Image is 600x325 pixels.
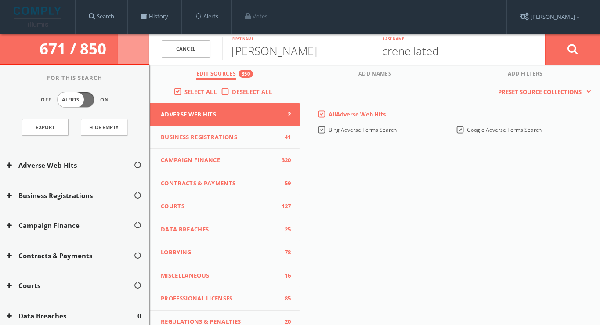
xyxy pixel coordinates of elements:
[7,251,134,261] button: Contracts & Payments
[7,220,134,231] button: Campaign Finance
[41,96,51,104] span: Off
[162,40,210,58] a: Cancel
[278,133,291,142] span: 41
[278,271,291,280] span: 16
[150,65,300,83] button: Edit Sources850
[150,218,300,242] button: Data Breaches25
[161,225,278,234] span: Data Breaches
[150,241,300,264] button: Lobbying78
[232,88,272,96] span: Deselect All
[508,70,543,80] span: Add Filters
[161,202,278,211] span: Courts
[7,191,134,201] button: Business Registrations
[239,70,253,78] div: 850
[7,281,134,291] button: Courts
[161,271,278,280] span: Miscellaneous
[14,7,63,27] img: illumis
[329,126,397,134] span: Bing Adverse Terms Search
[450,65,600,83] button: Add Filters
[278,294,291,303] span: 85
[329,110,386,118] span: All Adverse Web Hits
[40,38,110,59] span: 671 / 850
[161,133,278,142] span: Business Registrations
[278,248,291,257] span: 78
[161,294,278,303] span: Professional Licenses
[150,172,300,195] button: Contracts & Payments59
[161,248,278,257] span: Lobbying
[7,311,137,321] button: Data Breaches
[150,195,300,218] button: Courts127
[7,160,134,170] button: Adverse Web Hits
[278,179,291,188] span: 59
[184,88,217,96] span: Select All
[150,149,300,172] button: Campaign Finance320
[467,126,542,134] span: Google Adverse Terms Search
[494,88,591,97] button: Preset Source Collections
[494,88,586,97] span: Preset Source Collections
[100,96,109,104] span: On
[300,65,450,83] button: Add Names
[278,225,291,234] span: 25
[137,311,141,321] span: 0
[161,179,278,188] span: Contracts & Payments
[150,103,300,126] button: Adverse Web Hits2
[161,110,278,119] span: Adverse Web Hits
[22,119,69,136] a: Export
[278,110,291,119] span: 2
[161,156,278,165] span: Campaign Finance
[150,287,300,311] button: Professional Licenses85
[278,156,291,165] span: 320
[196,70,236,80] span: Edit Sources
[278,202,291,211] span: 127
[150,264,300,288] button: Miscellaneous16
[150,126,300,149] button: Business Registrations41
[358,70,391,80] span: Add Names
[81,119,127,136] button: Hide Empty
[40,74,109,83] span: For This Search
